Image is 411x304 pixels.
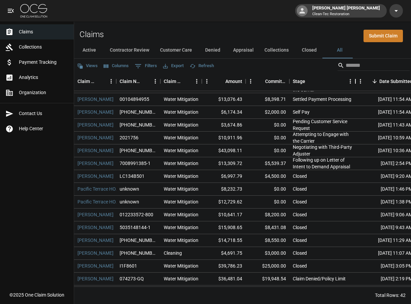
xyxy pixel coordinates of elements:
div: Committed Amount [265,72,286,91]
div: $43,098.11 [202,144,246,157]
div: Amount [202,72,246,91]
div: dynamic tabs [74,42,411,58]
button: Sort [141,77,150,86]
div: Water Mitigation [164,224,198,231]
div: Claim Number [120,72,141,91]
div: Closed [293,211,307,218]
button: Menu [345,76,355,86]
span: Help Center [19,125,68,132]
button: Sort [97,77,106,86]
div: Water Mitigation [164,96,198,103]
a: [PERSON_NAME] [77,160,114,167]
div: Claim Name [74,72,116,91]
div: 2021756 [120,134,138,141]
div: Closed [293,173,307,179]
button: Menu [355,76,366,86]
div: Closed [293,186,307,192]
div: Negotiating with Third-Party Adjuster [293,144,352,157]
div: $6,174.34 [202,106,246,119]
div: $0.00 [246,119,289,132]
a: [PERSON_NAME] [77,250,114,256]
button: Contractor Review [104,42,155,58]
div: 7008991385-1 [120,160,151,167]
div: Closed [293,224,307,231]
a: Submit Claim [363,30,403,42]
div: $13,076.43 [202,93,246,106]
div: $10,641.17 [202,209,246,221]
a: [PERSON_NAME] [77,96,114,103]
button: Sort [305,77,315,86]
div: Pending Customer Service Request [293,118,352,132]
div: © 2025 One Claim Solution [9,292,64,298]
div: 1006-18-2882 [120,121,157,128]
div: $0.00 [246,183,289,196]
div: Water Mitigation [164,186,198,192]
div: Water Mitigation [164,160,198,167]
div: Water Mitigation [164,198,198,205]
div: 1006-18-2882 [120,109,157,115]
div: Claim Name [77,72,97,91]
div: $25,000.00 [246,260,289,273]
div: Water Mitigation [164,237,198,244]
div: Total Rows: 42 [375,292,406,299]
div: $0.00 [246,196,289,209]
button: Views [75,61,99,71]
button: Menu [246,76,256,86]
div: [PERSON_NAME] [PERSON_NAME] [310,5,383,17]
div: $5,539.37 [246,157,289,170]
a: [PERSON_NAME] [77,173,114,179]
a: [PERSON_NAME] [77,237,114,244]
div: $8,232.73 [202,183,246,196]
a: [PERSON_NAME] [77,275,114,282]
div: Water Mitigation [164,121,198,128]
span: Payment Tracking [19,59,68,66]
img: ocs-logo-white-transparent.png [20,4,47,18]
button: All [324,42,355,58]
div: Self Pay [293,109,310,115]
a: Pacific Terrace HOA c/o King Management, LLC [77,186,177,192]
div: $4,500.00 [246,170,289,183]
div: $3,674.86 [202,119,246,132]
div: Search [338,60,410,72]
div: $8,398.71 [246,93,289,106]
button: Menu [106,76,116,86]
div: Stage [293,72,305,91]
div: Claim Denied/Policy Limit [293,275,346,282]
a: Pacific Terrace HOA c/o King Management, LLC [77,198,177,205]
a: [PERSON_NAME] [77,109,114,115]
span: Contact Us [19,110,68,117]
div: Water Mitigation [164,147,198,154]
button: Collections [259,42,294,58]
div: Claim Number [116,72,160,91]
div: 1006-18-2882 [120,147,157,154]
span: Claims [19,28,68,35]
div: $0.00 [246,132,289,144]
button: Active [74,42,104,58]
div: $2,000.00 [246,106,289,119]
button: Export [161,61,185,71]
a: [PERSON_NAME] [77,121,114,128]
div: Closed [293,198,307,205]
button: Appraisal [228,42,259,58]
div: Water Mitigation [164,134,198,141]
div: 5035148144-1 [120,224,151,231]
button: Select columns [102,61,130,71]
div: Settled Payment Processing [293,96,351,103]
h2: Claims [80,30,104,39]
button: Sort [370,77,379,86]
div: 012233572-800 [120,211,153,218]
div: 1006-14-3281 [120,237,157,244]
div: $10,911.96 [202,132,246,144]
span: Collections [19,44,68,51]
div: $13,309.72 [202,157,246,170]
div: Water Mitigation [164,275,198,282]
a: [PERSON_NAME] [77,134,114,141]
div: Stage [289,72,355,91]
div: $3,000.00 [246,247,289,260]
button: Sort [216,77,225,86]
a: [PERSON_NAME] [77,224,114,231]
div: $15,908.65 [202,221,246,234]
div: Cleaning [164,250,182,256]
button: open drawer [4,4,18,18]
div: $8,550.00 [246,234,289,247]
